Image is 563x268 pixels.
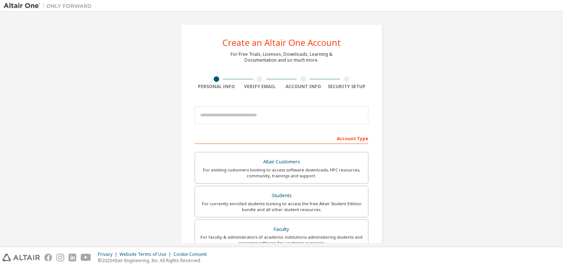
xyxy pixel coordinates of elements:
div: Security Setup [325,84,369,90]
div: Create an Altair One Account [222,38,341,47]
div: Website Terms of Use [119,251,173,257]
div: For Free Trials, Licenses, Downloads, Learning & Documentation and so much more. [231,51,332,63]
div: Account Info [281,84,325,90]
div: For currently enrolled students looking to access the free Altair Student Edition bundle and all ... [199,201,364,213]
div: Verify Email [238,84,282,90]
img: instagram.svg [56,254,64,261]
div: Faculty [199,224,364,235]
img: youtube.svg [81,254,91,261]
img: altair_logo.svg [2,254,40,261]
p: © 2025 Altair Engineering, Inc. All Rights Reserved. [98,257,211,264]
div: Cookie Consent [173,251,211,257]
div: Account Type [195,132,368,144]
div: Students [199,191,364,201]
div: For faculty & administrators of academic institutions administering students and accessing softwa... [199,234,364,246]
div: Altair Customers [199,157,364,167]
div: For existing customers looking to access software downloads, HPC resources, community, trainings ... [199,167,364,179]
img: Altair One [4,2,95,10]
img: linkedin.svg [69,254,76,261]
div: Privacy [98,251,119,257]
img: facebook.svg [44,254,52,261]
div: Personal Info [195,84,238,90]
